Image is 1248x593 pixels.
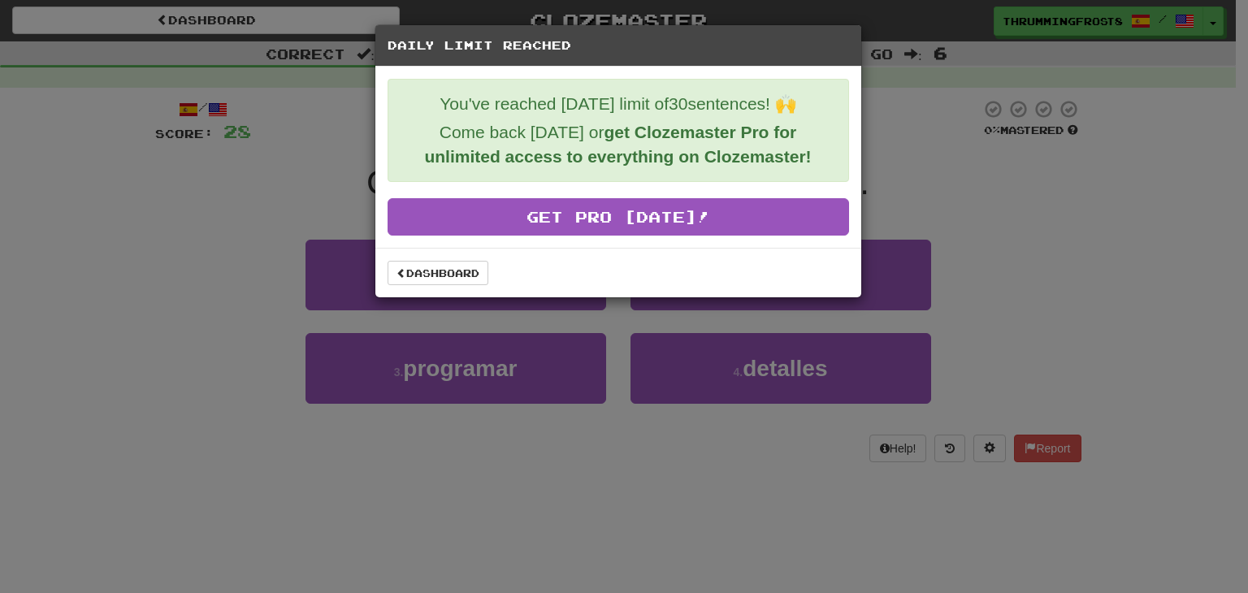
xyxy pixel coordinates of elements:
p: You've reached [DATE] limit of 30 sentences! 🙌 [401,92,836,116]
p: Come back [DATE] or [401,120,836,169]
a: Get Pro [DATE]! [388,198,849,236]
a: Dashboard [388,261,488,285]
h5: Daily Limit Reached [388,37,849,54]
strong: get Clozemaster Pro for unlimited access to everything on Clozemaster! [424,123,811,166]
